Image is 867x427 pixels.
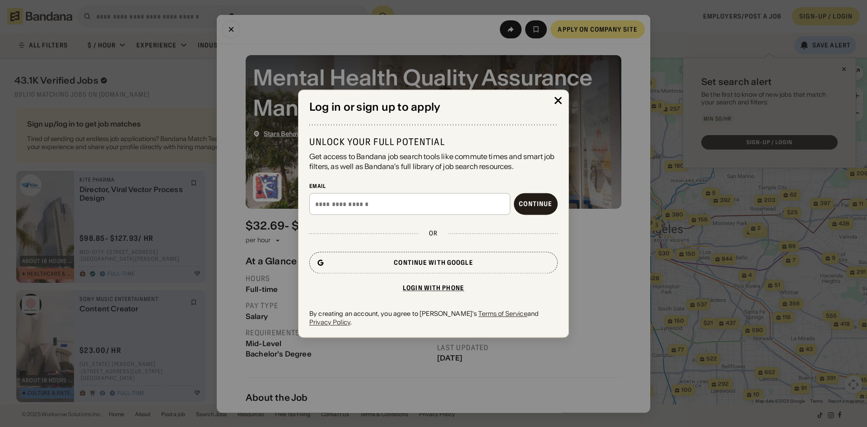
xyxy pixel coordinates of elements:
[478,310,527,318] a: Terms of Service
[309,310,558,326] div: By creating an account, you agree to [PERSON_NAME]'s and .
[309,183,558,190] div: Email
[429,230,438,238] div: or
[403,285,464,291] div: Login with phone
[309,151,558,172] div: Get access to Bandana job search tools like commute times and smart job filters, as well as Banda...
[309,136,558,148] div: Unlock your full potential
[309,101,558,114] div: Log in or sign up to apply
[309,318,350,326] a: Privacy Policy
[519,201,552,207] div: Continue
[394,260,473,266] div: Continue with Google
